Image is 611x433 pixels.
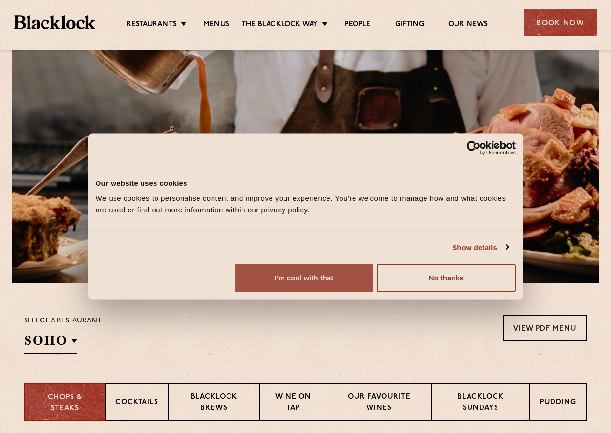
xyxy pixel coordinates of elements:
[431,140,516,155] a: Usercentrics Cookiebot - opens in a new window
[270,392,317,415] p: Wine on Tap
[24,315,102,327] p: Select a restaurant
[179,392,249,415] p: Blacklock Brews
[337,392,421,415] p: Our favourite wines
[14,15,95,29] img: BL_Textured_Logo-footer-cropped.svg
[441,392,520,415] p: Blacklock Sundays
[242,20,318,30] a: The Blacklock Way
[24,332,77,354] h2: SOHO
[203,20,229,30] a: Menus
[452,241,508,253] a: Show details
[96,193,516,216] div: We use cookies to personalise content and improve your experience. You're welcome to manage how a...
[115,397,158,409] p: Cocktails
[344,20,370,30] a: People
[524,9,597,36] div: Book Now
[395,20,424,30] a: Gifting
[540,397,576,409] p: Pudding
[448,20,488,30] a: Our News
[96,177,516,189] div: Our website uses cookies
[377,264,515,292] button: No thanks
[35,392,95,414] p: Chops & Steaks
[503,315,587,341] a: View PDF Menu
[235,264,373,292] button: I'm cool with that
[127,20,177,30] a: Restaurants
